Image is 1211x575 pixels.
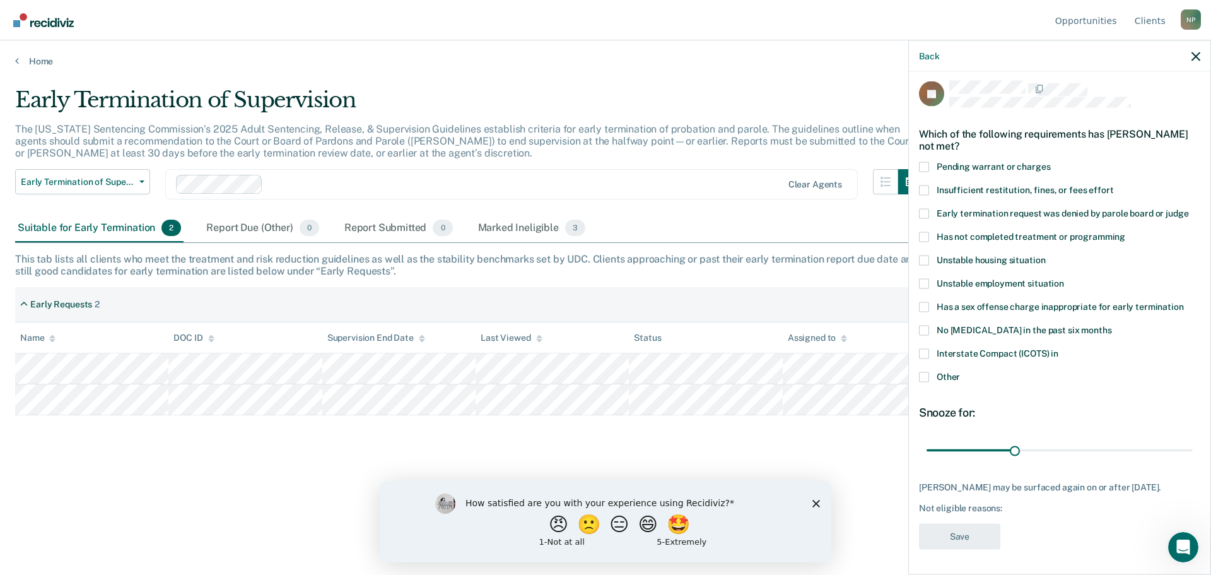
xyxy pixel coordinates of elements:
[937,254,1045,264] span: Unstable housing situation
[788,179,842,190] div: Clear agents
[15,215,184,242] div: Suitable for Early Termination
[95,299,100,310] div: 2
[919,50,939,61] button: Back
[21,177,134,187] span: Early Termination of Supervision
[937,161,1050,171] span: Pending warrant or charges
[919,523,1000,549] button: Save
[13,13,74,27] img: Recidiviz
[937,301,1184,311] span: Has a sex offense charge inappropriate for early termination
[919,482,1200,492] div: [PERSON_NAME] may be surfaced again on or after [DATE].
[1181,9,1201,30] div: N P
[1181,9,1201,30] button: Profile dropdown button
[173,333,214,343] div: DOC ID
[20,333,56,343] div: Name
[342,215,455,242] div: Report Submitted
[565,220,585,236] span: 3
[634,333,661,343] div: Status
[937,184,1113,194] span: Insufficient restitution, fines, or fees effort
[788,333,847,343] div: Assigned to
[937,371,960,381] span: Other
[919,503,1200,514] div: Not eligible reasons:
[937,208,1188,218] span: Early termination request was denied by parole board or judge
[15,87,923,123] div: Early Termination of Supervision
[481,333,542,343] div: Last Viewed
[433,220,452,236] span: 0
[937,231,1125,241] span: Has not completed treatment or programming
[15,123,913,159] p: The [US_STATE] Sentencing Commission’s 2025 Adult Sentencing, Release, & Supervision Guidelines e...
[937,278,1064,288] span: Unstable employment situation
[937,324,1111,335] span: No [MEDICAL_DATA] in the past six months
[327,333,425,343] div: Supervision End Date
[380,481,831,562] iframe: Survey by Kim from Recidiviz
[15,253,1196,277] div: This tab lists all clients who meet the treatment and risk reduction guidelines as well as the st...
[476,215,588,242] div: Marked Ineligible
[919,117,1200,162] div: Which of the following requirements has [PERSON_NAME] not met?
[300,220,319,236] span: 0
[15,56,1196,67] a: Home
[204,215,321,242] div: Report Due (Other)
[919,405,1200,419] div: Snooze for:
[937,348,1058,358] span: Interstate Compact (ICOTS) in
[30,299,92,310] div: Early Requests
[161,220,181,236] span: 2
[1168,532,1198,562] iframe: Intercom live chat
